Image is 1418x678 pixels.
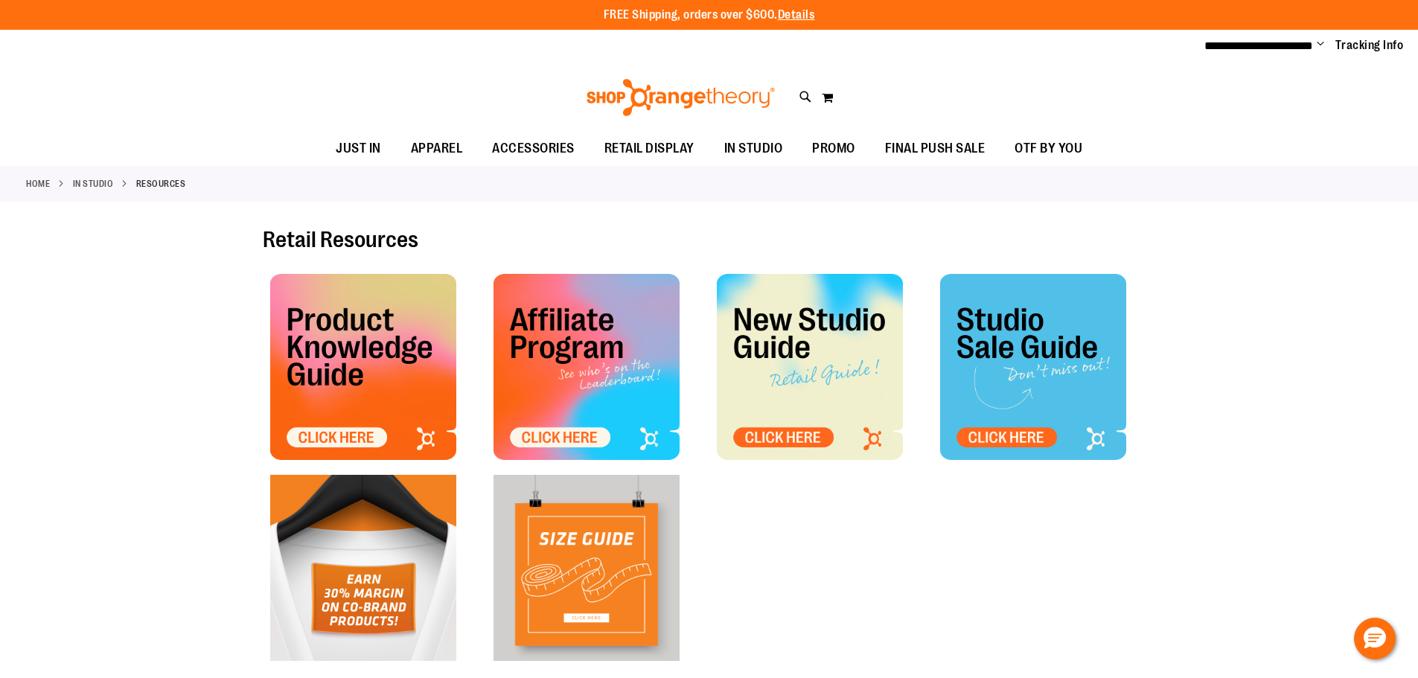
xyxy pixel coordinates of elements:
span: APPAREL [411,132,463,165]
button: Account menu [1317,38,1324,53]
a: IN STUDIO [709,132,798,165]
a: ACCESSORIES [477,132,590,166]
a: PROMO [797,132,870,166]
img: OTF Tile - Co Brand Marketing [270,475,456,661]
span: FINAL PUSH SALE [885,132,986,165]
a: JUST IN [321,132,396,166]
a: RETAIL DISPLAY [590,132,709,166]
img: Shop Orangetheory [584,79,777,116]
span: IN STUDIO [724,132,783,165]
span: JUST IN [336,132,381,165]
a: Details [778,8,815,22]
img: OTF - Studio Sale Tile [940,274,1126,460]
h2: Retail Resources [263,228,1156,252]
strong: Resources [136,177,186,191]
a: Home [26,177,50,191]
span: OTF BY YOU [1015,132,1082,165]
a: OTF BY YOU [1000,132,1097,166]
button: Hello, have a question? Let’s chat. [1354,618,1396,659]
span: ACCESSORIES [492,132,575,165]
a: Tracking Info [1335,37,1404,54]
img: OTF Affiliate Tile [494,274,680,460]
a: IN STUDIO [73,177,114,191]
a: APPAREL [396,132,478,166]
span: RETAIL DISPLAY [604,132,694,165]
span: PROMO [812,132,855,165]
p: FREE Shipping, orders over $600. [604,7,815,24]
a: FINAL PUSH SALE [870,132,1000,166]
